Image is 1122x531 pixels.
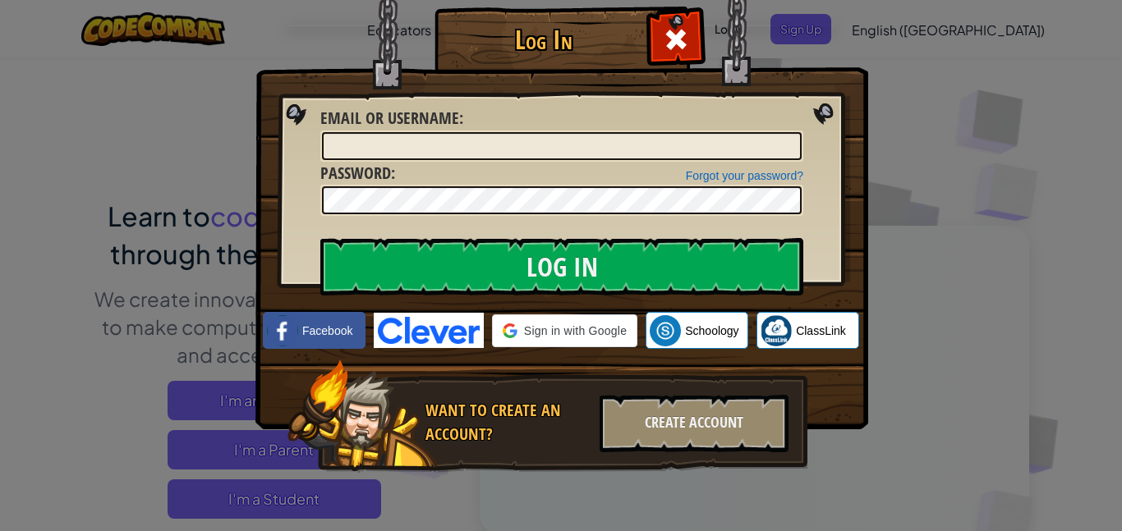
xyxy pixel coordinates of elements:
[650,315,681,346] img: schoology.png
[320,162,391,184] span: Password
[492,314,637,347] div: Sign in with Google
[302,323,352,339] span: Facebook
[267,315,298,346] img: facebook_small.png
[374,313,484,348] img: clever-logo-blue.png
[686,169,803,182] a: Forgot your password?
[761,315,792,346] img: classlink-logo-small.png
[524,323,627,339] span: Sign in with Google
[320,238,803,295] input: Log In
[320,162,395,185] label: :
[439,25,648,54] h1: Log In
[600,395,789,452] div: Create Account
[796,323,846,339] span: ClassLink
[320,107,463,130] label: :
[685,323,738,339] span: Schoology
[425,399,590,446] div: Want to create an account?
[320,107,459,129] span: Email or Username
